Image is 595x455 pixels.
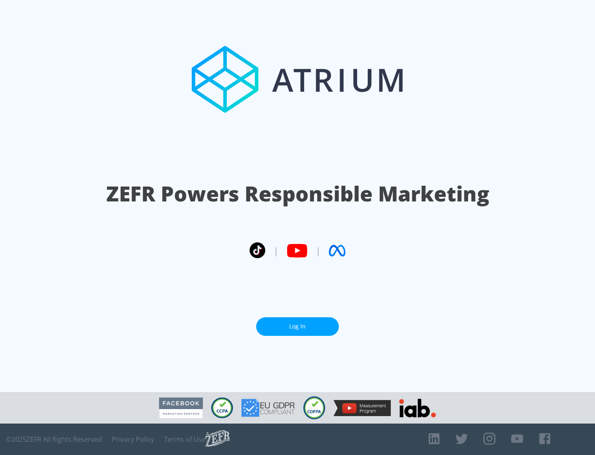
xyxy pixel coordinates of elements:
a: Log In [256,317,339,336]
img: GDPR Compliant [241,399,295,417]
span: | [274,244,278,257]
a: Privacy Policy [112,435,154,443]
img: COPPA Compliant [303,396,325,419]
img: YouTube Measurement Program [333,400,391,416]
h1: ZEFR Powers Responsible Marketing [106,180,489,208]
span: © 2025 ZEFR All Rights Reserved [6,435,102,443]
span: | [316,244,321,257]
img: CCPA Compliant [211,398,233,418]
a: Terms of Use [164,435,205,443]
img: IAB [399,399,436,417]
img: Facebook Marketing Partner [159,398,203,419]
